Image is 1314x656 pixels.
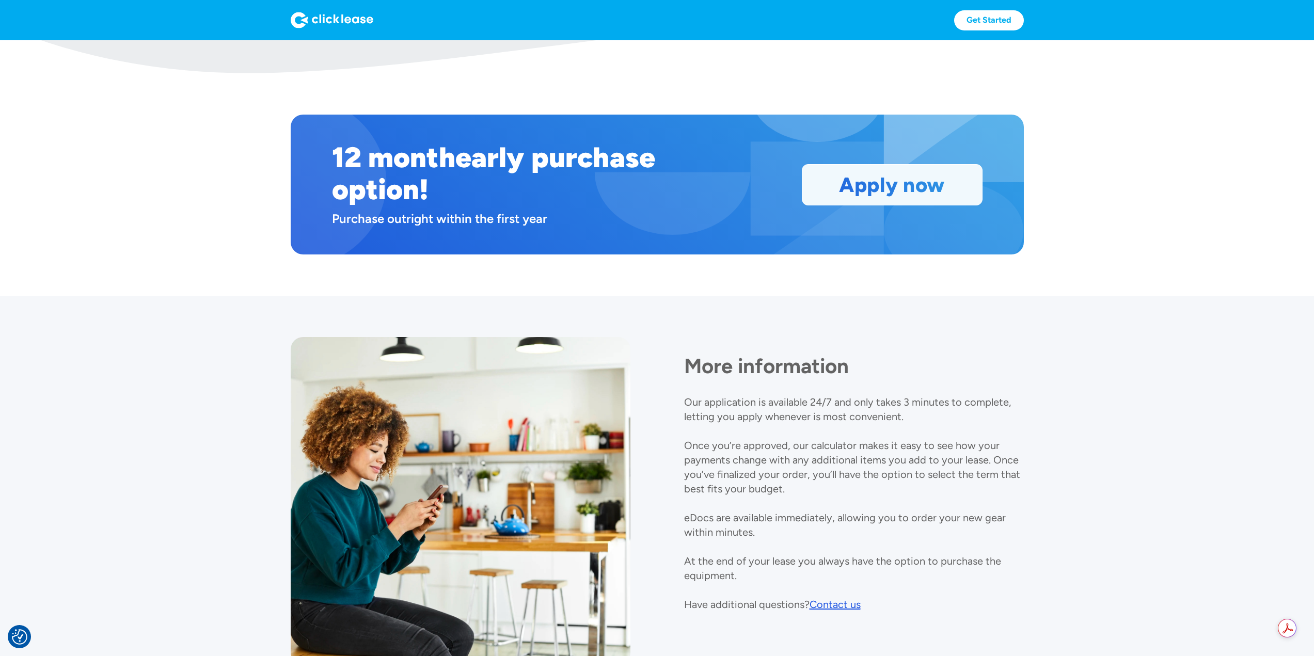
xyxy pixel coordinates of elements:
[332,140,656,206] h1: early purchase option!
[12,629,27,645] img: Revisit consent button
[332,210,733,228] div: Purchase outright within the first year
[810,598,861,611] div: Contact us
[291,12,373,28] img: Logo
[954,10,1024,30] a: Get Started
[684,354,1024,378] h1: More information
[810,597,861,612] a: Contact us
[332,140,455,174] h1: 12 month
[802,165,982,205] a: Apply now
[684,396,1020,611] p: Our application is available 24/7 and only takes 3 minutes to complete, letting you apply wheneve...
[12,629,27,645] button: Consent Preferences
